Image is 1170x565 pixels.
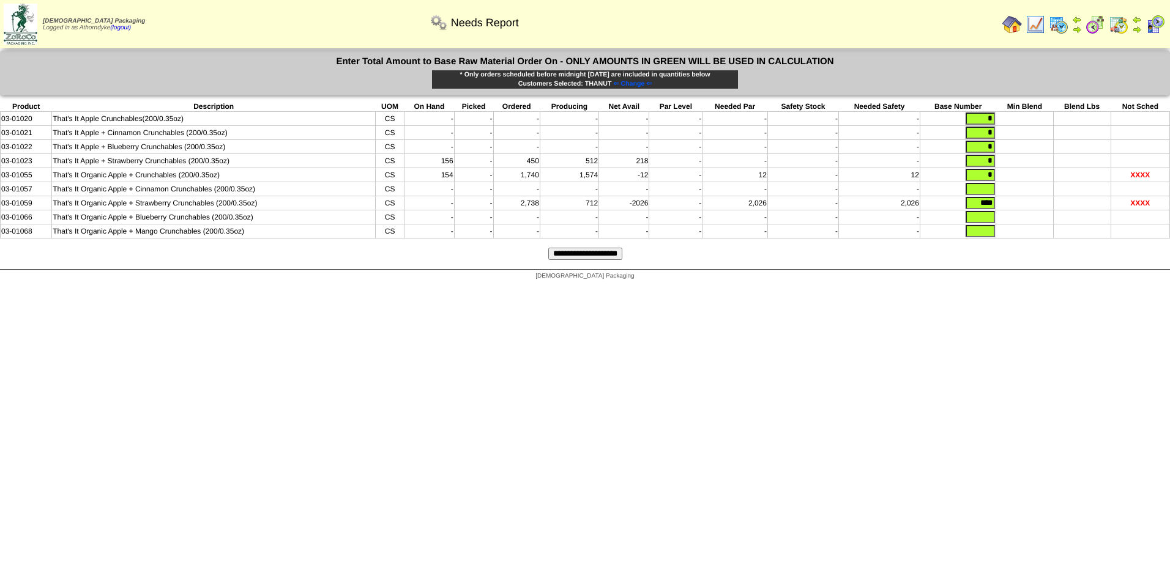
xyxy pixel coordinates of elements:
[702,154,768,168] td: -
[376,182,404,196] td: CS
[702,112,768,126] td: -
[839,112,920,126] td: -
[404,154,455,168] td: 156
[454,168,493,182] td: -
[599,126,649,140] td: -
[599,182,649,196] td: -
[767,140,838,154] td: -
[110,24,131,31] a: (logout)
[839,126,920,140] td: -
[767,210,838,224] td: -
[493,168,540,182] td: 1,740
[1,102,52,112] th: Product
[493,140,540,154] td: -
[649,102,702,112] th: Par Level
[1146,15,1165,34] img: calendarcustomer.gif
[540,154,598,168] td: 512
[52,102,376,112] th: Description
[702,168,768,182] td: 12
[1,196,52,210] td: 03-01059
[767,196,838,210] td: -
[1111,168,1169,182] td: XXXX
[493,224,540,238] td: -
[454,210,493,224] td: -
[431,70,739,89] div: * Only orders scheduled before midnight [DATE] are included in quantities below Customers Selecte...
[611,80,652,87] a: ⇐ Change ⇐
[839,154,920,168] td: -
[599,224,649,238] td: -
[702,182,768,196] td: -
[52,196,376,210] td: That's It Organic Apple + Strawberry Crunchables (200/0.35oz)
[767,112,838,126] td: -
[599,210,649,224] td: -
[1002,15,1022,34] img: home.gif
[613,80,652,87] span: ⇐ Change ⇐
[649,224,702,238] td: -
[404,168,455,182] td: 154
[1,182,52,196] td: 03-01057
[839,182,920,196] td: -
[1086,15,1105,34] img: calendarblend.gif
[767,126,838,140] td: -
[493,102,540,112] th: Ordered
[454,140,493,154] td: -
[540,140,598,154] td: -
[702,196,768,210] td: 2,026
[493,182,540,196] td: -
[540,196,598,210] td: 712
[702,126,768,140] td: -
[839,140,920,154] td: -
[540,210,598,224] td: -
[1109,15,1128,34] img: calendarinout.gif
[52,210,376,224] td: That's It Organic Apple + Blueberry Crunchables (200/0.35oz)
[767,102,838,112] th: Safety Stock
[599,154,649,168] td: 218
[376,112,404,126] td: CS
[404,102,455,112] th: On Hand
[429,13,449,32] img: workflow.png
[996,102,1053,112] th: Min Blend
[376,154,404,168] td: CS
[599,112,649,126] td: -
[839,168,920,182] td: 12
[454,126,493,140] td: -
[839,196,920,210] td: 2,026
[404,182,455,196] td: -
[702,210,768,224] td: -
[52,168,376,182] td: That's It Organic Apple + Crunchables (200/0.35oz)
[540,182,598,196] td: -
[404,224,455,238] td: -
[376,168,404,182] td: CS
[649,154,702,168] td: -
[702,102,768,112] th: Needed Par
[404,210,455,224] td: -
[540,102,598,112] th: Producing
[404,140,455,154] td: -
[454,112,493,126] td: -
[404,112,455,126] td: -
[599,168,649,182] td: -12
[376,102,404,112] th: UOM
[43,18,145,24] span: [DEMOGRAPHIC_DATA] Packaging
[649,126,702,140] td: -
[839,224,920,238] td: -
[1072,15,1082,24] img: arrowleft.gif
[1,154,52,168] td: 03-01023
[599,196,649,210] td: -2026
[451,17,519,29] span: Needs Report
[1053,102,1111,112] th: Blend Lbs
[1026,15,1045,34] img: line_graph.gif
[1,140,52,154] td: 03-01022
[1049,15,1068,34] img: calendarprod.gif
[649,168,702,182] td: -
[52,126,376,140] td: That's It Apple + Cinnamon Crunchables (200/0.35oz)
[4,4,37,45] img: zoroco-logo-small.webp
[920,102,996,112] th: Base Number
[493,210,540,224] td: -
[1,224,52,238] td: 03-01068
[376,140,404,154] td: CS
[540,126,598,140] td: -
[52,112,376,126] td: That's It Apple Crunchables(200/0.35oz)
[454,196,493,210] td: -
[540,224,598,238] td: -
